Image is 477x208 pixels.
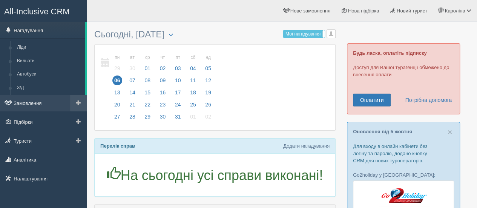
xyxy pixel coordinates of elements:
[201,88,213,100] a: 19
[171,76,185,88] a: 10
[125,100,140,112] a: 21
[143,63,152,73] span: 01
[353,171,454,179] p: :
[14,81,85,95] a: З/Д
[156,88,170,100] a: 16
[201,50,213,76] a: нд 05
[171,100,185,112] a: 24
[188,54,198,61] small: сб
[110,100,124,112] a: 20
[156,100,170,112] a: 23
[186,88,200,100] a: 18
[158,112,168,122] span: 30
[171,50,185,76] a: пт 03
[158,88,168,97] span: 16
[0,0,86,21] a: All-Inclusive CRM
[158,100,168,109] span: 23
[140,112,155,125] a: 29
[110,112,124,125] a: 27
[140,100,155,112] a: 22
[186,100,200,112] a: 25
[143,54,152,61] small: ср
[127,75,137,85] span: 07
[127,63,137,73] span: 30
[127,88,137,97] span: 14
[188,75,198,85] span: 11
[100,167,330,183] h1: На сьогодні усі справи виконані!
[94,29,336,40] h3: Сьогодні, [DATE]
[188,112,198,122] span: 01
[203,54,213,61] small: нд
[173,112,183,122] span: 31
[353,129,412,134] a: Оновлення від 5 жовтня
[110,50,124,76] a: пн 29
[201,100,213,112] a: 26
[203,112,213,122] span: 02
[171,112,185,125] a: 31
[186,76,200,88] a: 11
[203,63,213,73] span: 05
[353,94,391,106] a: Оплатити
[110,76,124,88] a: 06
[156,50,170,76] a: чт 02
[110,88,124,100] a: 13
[100,143,135,149] b: Перелік справ
[283,143,330,149] a: Додати нагадування
[140,88,155,100] a: 15
[173,75,183,85] span: 10
[158,63,168,73] span: 02
[201,112,213,125] a: 02
[445,8,465,14] span: Кароліна
[158,54,168,61] small: чт
[112,88,122,97] span: 13
[188,100,198,109] span: 25
[14,41,85,54] a: Ліди
[127,100,137,109] span: 21
[203,88,213,97] span: 19
[143,100,152,109] span: 22
[290,8,330,14] span: Нове замовлення
[173,100,183,109] span: 24
[156,76,170,88] a: 09
[171,88,185,100] a: 17
[188,63,198,73] span: 04
[156,112,170,125] a: 30
[186,112,200,125] a: 01
[112,54,122,61] small: пн
[353,143,454,164] p: Для входу в онлайн кабінети без логіну та паролю, додано кнопку CRM для нових туроператорів.
[112,63,122,73] span: 29
[127,54,137,61] small: вт
[173,63,183,73] span: 03
[143,112,152,122] span: 29
[112,112,122,122] span: 27
[14,54,85,68] a: Вильоти
[14,68,85,81] a: Автобуси
[348,8,379,14] span: Нова підбірка
[125,76,140,88] a: 07
[173,54,183,61] small: пт
[347,43,460,114] div: Доступ для Вашої турагенції обмежено до внесення оплати
[125,112,140,125] a: 28
[173,88,183,97] span: 17
[4,7,70,16] span: All-Inclusive CRM
[112,100,122,109] span: 20
[140,50,155,76] a: ср 01
[285,31,321,37] span: Мої нагадування
[400,94,452,106] a: Потрібна допомога
[203,100,213,109] span: 26
[188,88,198,97] span: 18
[203,75,213,85] span: 12
[127,112,137,122] span: 28
[448,128,452,136] span: ×
[143,88,152,97] span: 15
[353,50,426,56] b: Будь ласка, оплатіть підписку
[186,50,200,76] a: сб 04
[125,50,140,76] a: вт 30
[158,75,168,85] span: 09
[353,172,434,178] a: Go2holiday у [GEOGRAPHIC_DATA]
[143,75,152,85] span: 08
[112,75,122,85] span: 06
[397,8,427,14] span: Новий турист
[448,128,452,136] button: Close
[125,88,140,100] a: 14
